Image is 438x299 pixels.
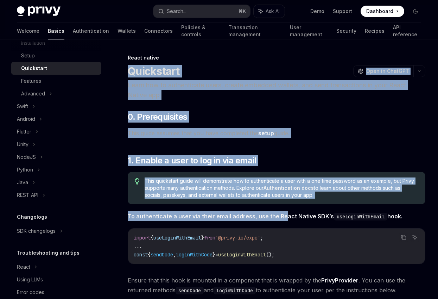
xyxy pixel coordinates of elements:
strong: To authenticate a user via their email address, use the React Native SDK’s hook. [128,213,402,220]
div: React native [128,54,425,61]
h5: Changelogs [17,213,47,221]
a: setup [258,130,274,137]
span: 0. Prerequisites [128,111,187,123]
span: Dashboard [366,8,393,15]
span: '@privy-io/expo' [215,235,260,241]
a: API reference [393,23,421,39]
span: This guide assumes that you have completed the guide. [128,128,425,138]
span: sendCode [151,251,173,258]
span: from [204,235,215,241]
button: Ask AI [410,233,419,242]
div: SDK changelogs [17,227,56,235]
a: Setup [11,49,101,62]
div: Android [17,115,35,123]
div: Python [17,166,33,174]
div: NodeJS [17,153,36,161]
a: Authentication [73,23,109,39]
span: , [173,251,176,258]
a: Recipes [365,23,385,39]
a: Policies & controls [181,23,220,39]
code: useLoginWithEmail [334,213,387,220]
div: Java [17,178,28,187]
div: REST API [17,191,38,199]
div: Advanced [21,89,45,98]
img: dark logo [17,6,61,16]
span: const [134,251,148,258]
a: Connectors [144,23,173,39]
span: = [215,251,218,258]
span: useLoginWithEmail [153,235,201,241]
span: 1. Enable a user to log in via email [128,155,256,166]
div: Setup [21,51,35,60]
h1: Quickstart [128,65,180,77]
div: Search... [167,7,186,15]
span: useLoginWithEmail [218,251,266,258]
span: loginWithCode [176,251,212,258]
div: Swift [17,102,28,111]
h5: Troubleshooting and tips [17,249,80,257]
span: { [148,251,151,258]
a: Security [336,23,356,39]
code: sendCode [176,287,204,294]
div: Flutter [17,127,31,136]
button: Toggle dark mode [410,6,421,17]
a: Error codes [11,286,101,299]
div: Features [21,77,41,85]
a: Basics [48,23,64,39]
a: Using LLMs [11,273,101,286]
a: Quickstart [11,62,101,75]
a: Wallets [118,23,136,39]
span: } [201,235,204,241]
p: Learn how to authenticate users, create embedded wallets, and send transactions in your React Nat... [128,80,425,100]
span: import [134,235,151,241]
a: User management [290,23,328,39]
button: Ask AI [254,5,285,18]
button: Open in ChatGPT [353,65,413,77]
span: (); [266,251,274,258]
code: loginWithCode [214,287,256,294]
span: ; [260,235,263,241]
div: Quickstart [21,64,47,73]
a: Authentication docs [264,185,314,191]
span: Ensure that this hook is mounted in a component that is wrapped by the . You can use the returned... [128,275,425,295]
span: ... [134,243,142,249]
span: ⌘ K [239,8,246,14]
span: Ask AI [266,8,280,15]
a: Transaction management [228,23,282,39]
div: Unity [17,140,28,149]
a: PrivyProvider [321,277,358,284]
a: Welcome [17,23,39,39]
button: Search...⌘K [153,5,250,18]
a: Demo [310,8,324,15]
span: } [212,251,215,258]
span: { [151,235,153,241]
span: Open in ChatGPT [366,68,409,75]
svg: Tip [135,178,140,185]
div: Error codes [17,288,44,297]
span: This quickstart guide will demonstrate how to authenticate a user with a one time password as an ... [145,177,418,199]
a: Dashboard [361,6,404,17]
button: Copy the contents from the code block [399,233,408,242]
div: React [17,263,30,271]
div: Using LLMs [17,275,43,284]
a: Support [333,8,352,15]
a: Features [11,75,101,87]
